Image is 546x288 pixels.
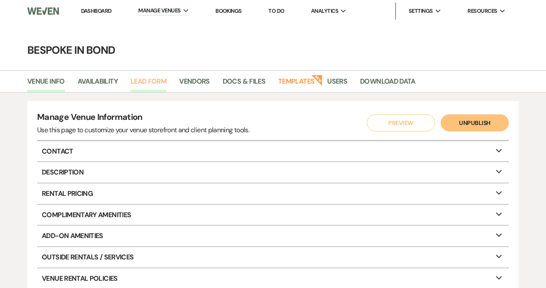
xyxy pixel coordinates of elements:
a: To Do [268,7,284,15]
button: Preview [367,114,435,131]
a: Availability [78,76,118,92]
span: Analytics [311,7,338,15]
button: Unpublish [441,114,509,131]
p: Outside Rentals / Services [37,247,509,268]
p: Rental Pricing [37,183,509,204]
h4: Manage Venue Information [37,111,249,125]
p: Contact [37,141,509,162]
span: Manage Venues [138,6,180,15]
span: Settings [409,7,433,15]
a: Templates [278,76,314,92]
strong: New [311,74,323,86]
div: Use this page to customize your venue storefront and client planning tools. [37,125,249,135]
a: Bookings [215,7,242,15]
img: Weven Logo [27,2,59,20]
a: Docs & Files [223,76,265,92]
a: Venue Info [27,76,65,92]
p: Description [37,162,509,183]
a: Users [327,76,347,92]
a: Vendors [179,76,210,92]
a: Download Data [360,76,415,92]
span: Resources [468,7,497,15]
a: Lead Form [131,76,166,92]
p: Add-On Amenities [37,226,509,246]
a: Dashboard [81,7,112,15]
a: Preview [365,114,433,131]
p: Complimentary Amenities [37,205,509,225]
